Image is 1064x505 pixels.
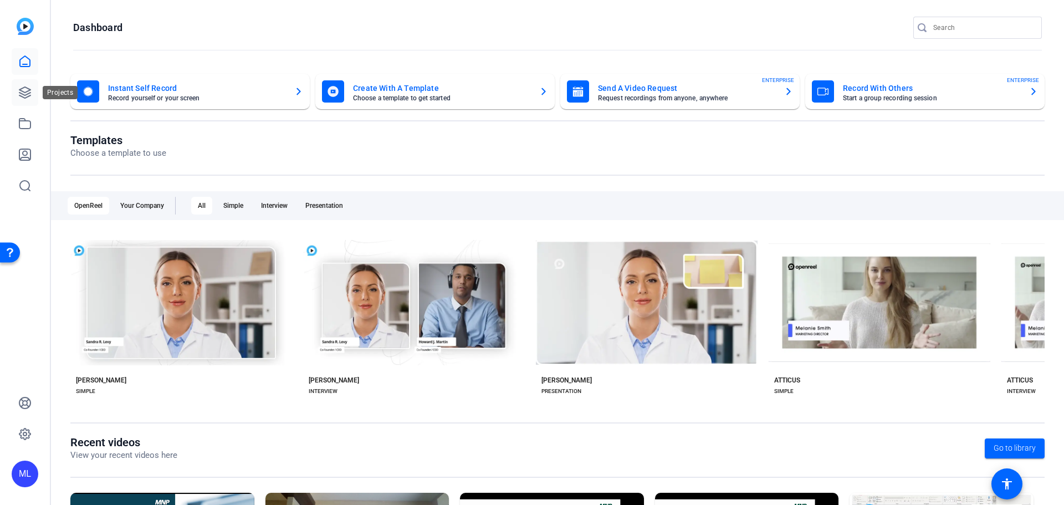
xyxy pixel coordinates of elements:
div: Interview [254,197,294,215]
button: Send A Video RequestRequest recordings from anyone, anywhereENTERPRISE [560,74,800,109]
img: blue-gradient.svg [17,18,34,35]
mat-card-subtitle: Choose a template to get started [353,95,530,101]
button: Instant Self RecordRecord yourself or your screen [70,74,310,109]
span: Go to library [994,442,1036,454]
button: Record With OthersStart a group recording sessionENTERPRISE [805,74,1045,109]
mat-card-title: Send A Video Request [598,81,775,95]
mat-card-title: Record With Others [843,81,1020,95]
div: Simple [217,197,250,215]
mat-icon: accessibility [1000,477,1014,491]
div: INTERVIEW [309,387,337,396]
div: ATTICUS [774,376,800,385]
input: Search [933,21,1033,34]
div: Your Company [114,197,171,215]
mat-card-subtitle: Request recordings from anyone, anywhere [598,95,775,101]
div: INTERVIEW [1007,387,1036,396]
p: Choose a template to use [70,147,166,160]
div: ATTICUS [1007,376,1033,385]
h1: Recent videos [70,436,177,449]
div: Projects [43,86,78,99]
mat-card-title: Create With A Template [353,81,530,95]
div: [PERSON_NAME] [541,376,592,385]
div: OpenReel [68,197,109,215]
div: Presentation [299,197,350,215]
div: SIMPLE [774,387,794,396]
div: PRESENTATION [541,387,581,396]
mat-card-subtitle: Record yourself or your screen [108,95,285,101]
div: [PERSON_NAME] [76,376,126,385]
span: ENTERPRISE [762,76,794,84]
h1: Templates [70,134,166,147]
div: [PERSON_NAME] [309,376,359,385]
button: Create With A TemplateChoose a template to get started [315,74,555,109]
mat-card-subtitle: Start a group recording session [843,95,1020,101]
mat-card-title: Instant Self Record [108,81,285,95]
a: Go to library [985,438,1045,458]
span: ENTERPRISE [1007,76,1039,84]
div: SIMPLE [76,387,95,396]
div: ML [12,461,38,487]
h1: Dashboard [73,21,122,34]
div: All [191,197,212,215]
p: View your recent videos here [70,449,177,462]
